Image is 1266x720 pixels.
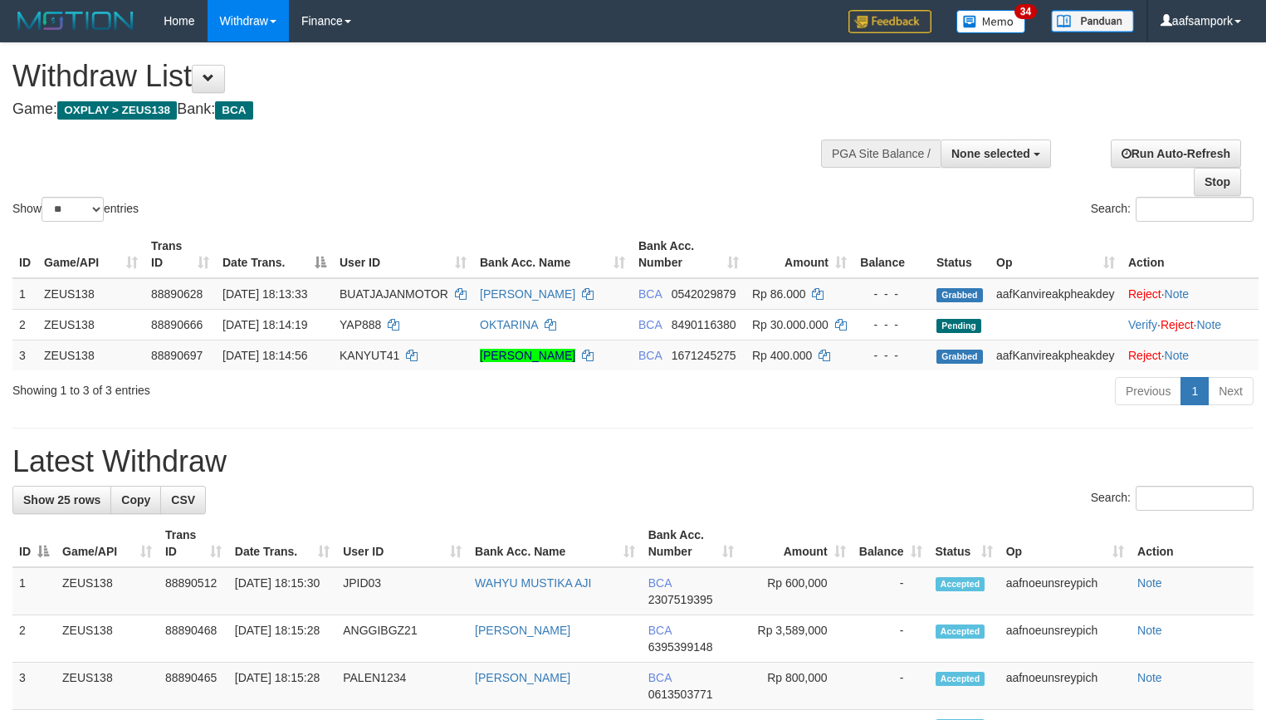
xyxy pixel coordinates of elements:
[222,349,307,362] span: [DATE] 18:14:56
[475,671,570,684] a: [PERSON_NAME]
[752,318,829,331] span: Rp 30.000.000
[1115,377,1181,405] a: Previous
[990,231,1122,278] th: Op: activate to sort column ascending
[37,278,144,310] td: ZEUS138
[222,318,307,331] span: [DATE] 18:14:19
[752,287,806,301] span: Rp 86.000
[1000,567,1131,615] td: aafnoeunsreypich
[215,101,252,120] span: BCA
[475,576,591,590] a: WAHYU MUSTIKA AJI
[468,520,642,567] th: Bank Acc. Name: activate to sort column ascending
[929,520,1000,567] th: Status: activate to sort column ascending
[990,340,1122,370] td: aafKanvireakpheakdey
[1122,309,1259,340] td: · ·
[151,287,203,301] span: 88890628
[222,287,307,301] span: [DATE] 18:13:33
[37,309,144,340] td: ZEUS138
[1014,4,1037,19] span: 34
[1194,168,1241,196] a: Stop
[1180,377,1209,405] a: 1
[228,663,336,710] td: [DATE] 18:15:28
[37,340,144,370] td: ZEUS138
[860,316,923,333] div: - - -
[1137,576,1162,590] a: Note
[121,493,150,507] span: Copy
[159,663,228,710] td: 88890465
[853,663,929,710] td: -
[638,349,662,362] span: BCA
[936,624,985,639] span: Accepted
[951,147,1030,160] span: None selected
[853,615,929,663] td: -
[480,349,575,362] a: [PERSON_NAME]
[860,286,923,302] div: - - -
[12,445,1254,478] h1: Latest Withdraw
[1122,340,1259,370] td: ·
[941,140,1051,168] button: None selected
[42,197,104,222] select: Showentries
[741,520,852,567] th: Amount: activate to sort column ascending
[56,615,159,663] td: ZEUS138
[1161,318,1194,331] a: Reject
[12,60,828,93] h1: Withdraw List
[752,349,812,362] span: Rp 400.000
[648,593,713,606] span: Copy 2307519395 to clipboard
[340,349,399,362] span: KANYUT41
[228,567,336,615] td: [DATE] 18:15:30
[860,347,923,364] div: - - -
[340,318,381,331] span: YAP888
[741,615,852,663] td: Rp 3,589,000
[1051,10,1134,32] img: panduan.png
[336,520,468,567] th: User ID: activate to sort column ascending
[159,567,228,615] td: 88890512
[1137,624,1162,637] a: Note
[12,340,37,370] td: 3
[336,567,468,615] td: JPID03
[216,231,333,278] th: Date Trans.: activate to sort column descending
[930,231,990,278] th: Status
[56,567,159,615] td: ZEUS138
[853,520,929,567] th: Balance: activate to sort column ascending
[1196,318,1221,331] a: Note
[1122,231,1259,278] th: Action
[1128,349,1161,362] a: Reject
[936,319,981,333] span: Pending
[1000,615,1131,663] td: aafnoeunsreypich
[12,567,56,615] td: 1
[672,349,736,362] span: Copy 1671245275 to clipboard
[56,520,159,567] th: Game/API: activate to sort column ascending
[1136,486,1254,511] input: Search:
[475,624,570,637] a: [PERSON_NAME]
[228,520,336,567] th: Date Trans.: activate to sort column ascending
[648,624,672,637] span: BCA
[648,688,713,701] span: Copy 0613503771 to clipboard
[1122,278,1259,310] td: ·
[672,287,736,301] span: Copy 0542029879 to clipboard
[151,318,203,331] span: 88890666
[480,287,575,301] a: [PERSON_NAME]
[151,349,203,362] span: 88890697
[333,231,473,278] th: User ID: activate to sort column ascending
[12,278,37,310] td: 1
[159,520,228,567] th: Trans ID: activate to sort column ascending
[936,288,983,302] span: Grabbed
[12,231,37,278] th: ID
[171,493,195,507] span: CSV
[12,8,139,33] img: MOTION_logo.png
[340,287,448,301] span: BUATJAJANMOTOR
[12,375,515,399] div: Showing 1 to 3 of 3 entries
[1128,318,1157,331] a: Verify
[1128,287,1161,301] a: Reject
[1137,671,1162,684] a: Note
[848,10,931,33] img: Feedback.jpg
[936,350,983,364] span: Grabbed
[741,567,852,615] td: Rp 600,000
[956,10,1026,33] img: Button%20Memo.svg
[638,287,662,301] span: BCA
[57,101,177,120] span: OXPLAY > ZEUS138
[12,486,111,514] a: Show 25 rows
[336,615,468,663] td: ANGGIBGZ21
[12,101,828,118] h4: Game: Bank:
[853,231,930,278] th: Balance
[1165,287,1190,301] a: Note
